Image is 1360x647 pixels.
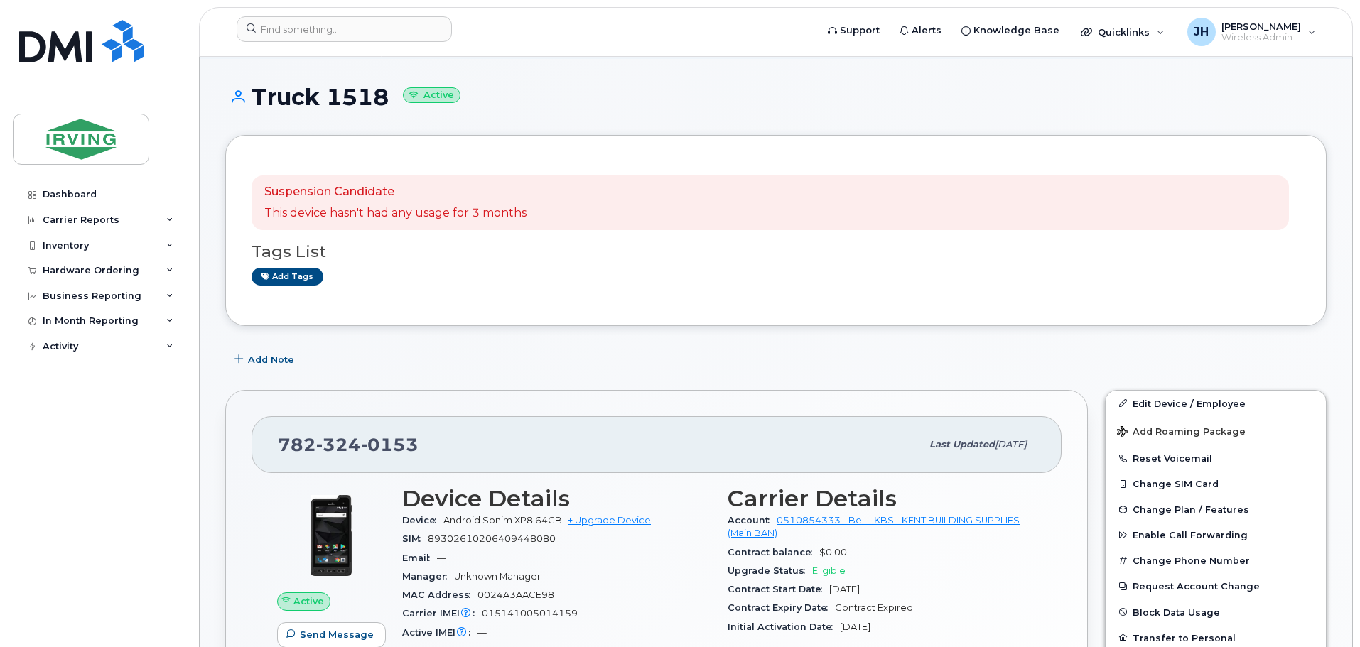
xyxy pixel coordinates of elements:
[995,439,1027,450] span: [DATE]
[428,533,556,544] span: 89302610206409448080
[1221,21,1301,32] span: [PERSON_NAME]
[402,486,711,511] h3: Device Details
[1106,416,1326,445] button: Add Roaming Package
[951,16,1069,45] a: Knowledge Base
[1106,599,1326,625] button: Block Data Usage
[1106,391,1326,416] a: Edit Device / Employee
[252,268,323,286] a: Add tags
[1071,18,1175,46] div: Quicklinks
[1106,573,1326,599] button: Request Account Change
[477,627,487,638] span: —
[361,434,419,455] span: 0153
[1117,426,1246,440] span: Add Roaming Package
[819,547,847,558] span: $0.00
[248,353,294,366] span: Add Note
[1098,26,1150,38] span: Quicklinks
[728,602,835,613] span: Contract Expiry Date
[973,23,1059,38] span: Knowledge Base
[835,602,913,613] span: Contract Expired
[1106,445,1326,471] button: Reset Voicemail
[818,16,890,45] a: Support
[402,533,428,544] span: SIM
[568,515,651,526] a: + Upgrade Device
[1177,18,1326,46] div: Julie Hebert
[402,627,477,638] span: Active IMEI
[1106,522,1326,548] button: Enable Call Forwarding
[890,16,951,45] a: Alerts
[1106,471,1326,496] button: Change SIM Card
[728,486,1036,511] h3: Carrier Details
[443,515,562,526] span: Android Sonim XP8 64GB
[264,205,527,222] p: This device hasn't had any usage for 3 months
[840,23,880,38] span: Support
[316,434,361,455] span: 324
[402,589,477,600] span: MAC Address
[829,584,860,594] span: [DATE]
[225,347,306,373] button: Add Note
[225,85,1327,109] h1: Truck 1518
[1133,504,1249,515] span: Change Plan / Features
[264,184,527,200] p: Suspension Candidate
[1106,548,1326,573] button: Change Phone Number
[477,589,554,600] span: 0024A3AACE98
[1194,23,1209,40] span: JH
[728,515,777,526] span: Account
[402,571,454,582] span: Manager
[402,553,437,563] span: Email
[812,565,846,576] span: Eligible
[728,565,812,576] span: Upgrade Status
[728,547,819,558] span: Contract balance
[840,621,870,632] span: [DATE]
[252,243,1300,261] h3: Tags List
[293,594,324,608] span: Active
[482,608,578,619] span: 015141005014159
[912,23,941,38] span: Alerts
[1221,32,1301,43] span: Wireless Admin
[437,553,446,563] span: —
[402,515,443,526] span: Device
[728,584,829,594] span: Contract Start Date
[929,439,995,450] span: Last updated
[237,16,452,42] input: Find something...
[1106,496,1326,522] button: Change Plan / Features
[728,515,1020,538] a: 0510854333 - Bell - KBS - KENT BUILDING SUPPLIES (Main BAN)
[402,608,482,619] span: Carrier IMEI
[728,621,840,632] span: Initial Activation Date
[1133,530,1248,540] span: Enable Call Forwarding
[300,628,374,641] span: Send Message
[454,571,541,582] span: Unknown Manager
[288,493,374,578] img: image20231002-3703462-pts7pf.jpeg
[403,87,460,104] small: Active
[278,434,419,455] span: 782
